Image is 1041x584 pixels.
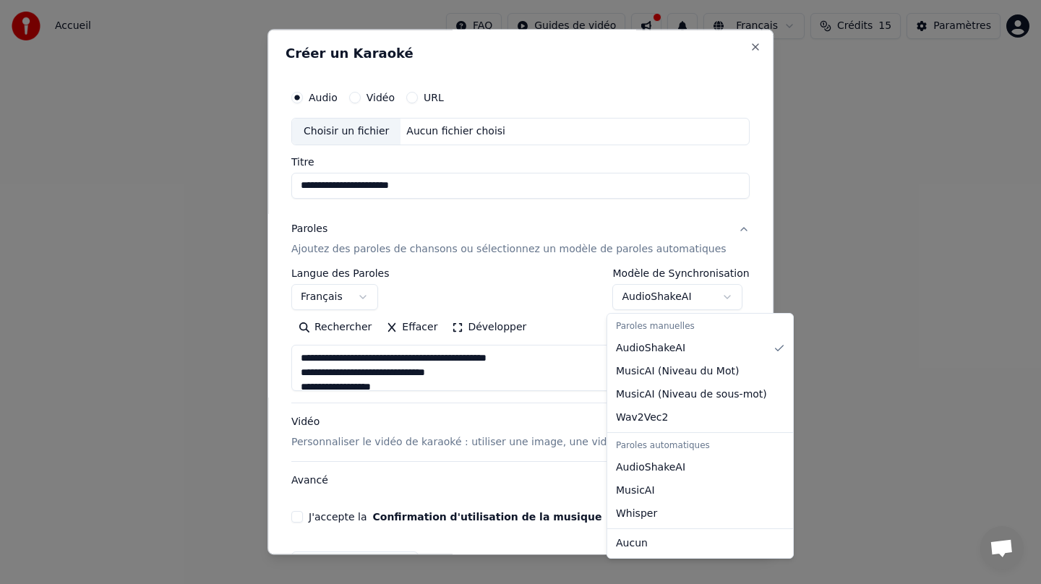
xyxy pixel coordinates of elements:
div: Paroles manuelles [610,317,790,337]
span: MusicAI ( Niveau du Mot ) [616,364,739,379]
span: MusicAI ( Niveau de sous-mot ) [616,387,767,402]
span: Wav2Vec2 [616,411,668,425]
span: AudioShakeAI [616,341,685,356]
span: AudioShakeAI [616,460,685,475]
span: Aucun [616,536,648,551]
span: Whisper [616,507,657,521]
span: MusicAI [616,484,655,498]
div: Paroles automatiques [610,436,790,456]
